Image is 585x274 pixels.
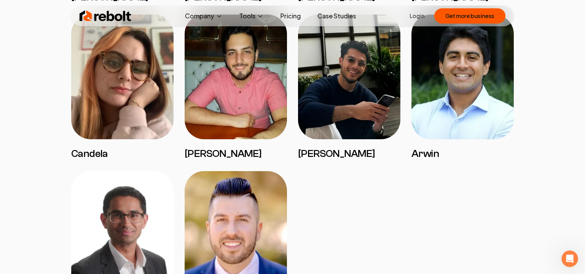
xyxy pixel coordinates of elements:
img: Santiago [185,15,287,139]
button: Company [179,9,228,23]
img: Omar [298,15,400,139]
img: Arwin [411,15,514,139]
iframe: Intercom live chat [561,250,578,267]
img: Rebolt Logo [80,9,131,23]
img: Candela [71,15,174,139]
h3: [PERSON_NAME] [185,148,287,160]
a: Pricing [275,9,306,23]
h3: Arwin [411,148,514,160]
h3: [PERSON_NAME] [298,148,400,160]
button: Tools [234,9,269,23]
h3: Candela [71,148,174,160]
button: Get more business [434,8,505,24]
a: Case Studies [312,9,362,23]
a: Login [410,12,425,20]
